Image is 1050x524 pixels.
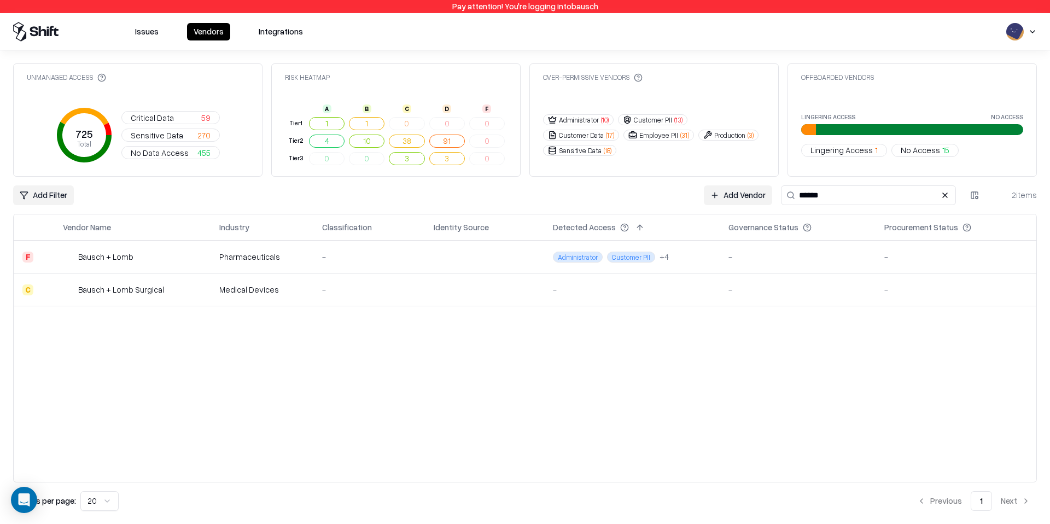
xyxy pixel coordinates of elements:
[121,146,220,159] button: No Data Access455
[607,252,655,263] span: Customer PII
[201,112,211,124] span: 59
[449,250,460,261] img: microsoft365.com
[389,152,424,165] button: 3
[349,117,384,130] button: 1
[704,185,772,205] a: Add Vendor
[187,23,230,40] button: Vendors
[543,145,616,156] button: Sensitive Data(18)
[884,251,1028,263] div: -
[389,135,424,148] button: 38
[309,117,345,130] button: 1
[543,130,619,141] button: Customer Data(17)
[543,73,643,82] div: Over-Permissive Vendors
[121,111,220,124] button: Critical Data59
[219,222,249,233] div: Industry
[131,130,183,141] span: Sensitive Data
[27,73,106,82] div: Unmanaged Access
[884,222,958,233] div: Procurement Status
[482,104,491,113] div: F
[971,491,992,511] button: 1
[728,284,867,295] div: -
[810,144,873,156] span: Lingering Access
[911,491,1037,511] nav: pagination
[322,284,416,295] div: -
[884,284,1028,295] div: -
[623,130,694,141] button: Employee PII(31)
[129,23,165,40] button: Issues
[901,144,940,156] span: No Access
[13,495,76,506] p: Results per page:
[323,104,331,113] div: A
[674,115,682,125] span: ( 13 )
[63,284,74,295] img: Bausch + Lomb Surgical
[434,283,445,294] img: entra.microsoft.com
[322,222,372,233] div: Classification
[287,119,305,128] div: Tier 1
[78,251,133,263] div: Bausch + Lomb
[63,252,74,263] img: Bausch + Lomb
[219,284,305,295] div: Medical Devices
[219,251,305,263] div: Pharmaceuticals
[309,135,345,148] button: 4
[429,135,465,148] button: 91
[13,185,74,205] button: Add Filter
[197,130,211,141] span: 270
[131,112,174,124] span: Critical Data
[993,189,1037,201] div: 2 items
[434,222,489,233] div: Identity Source
[601,115,609,125] span: ( 10 )
[78,284,164,295] div: Bausch + Lomb Surgical
[942,144,949,156] span: 15
[553,222,616,233] div: Detected Access
[131,147,189,159] span: No Data Access
[402,104,411,113] div: C
[553,252,603,263] span: Administrator
[285,73,330,82] div: Risk Heatmap
[252,23,310,40] button: Integrations
[63,222,111,233] div: Vendor Name
[891,144,959,157] button: No Access15
[875,144,878,156] span: 1
[22,284,33,295] div: C
[991,114,1023,120] label: No Access
[801,144,887,157] button: Lingering Access1
[363,104,371,113] div: B
[434,250,445,261] img: entra.microsoft.com
[287,154,305,163] div: Tier 3
[442,104,451,113] div: D
[728,222,798,233] div: Governance Status
[606,131,614,140] span: ( 17 )
[77,140,91,149] tspan: Total
[349,135,384,148] button: 10
[660,251,669,263] div: + 4
[197,147,211,159] span: 455
[553,284,711,295] div: -
[75,128,93,140] tspan: 725
[322,251,416,263] div: -
[429,152,465,165] button: 3
[618,114,687,125] button: Customer PII(13)
[748,131,754,140] span: ( 3 )
[121,129,220,142] button: Sensitive Data270
[11,487,37,513] div: Open Intercom Messenger
[801,114,855,120] label: Lingering Access
[801,73,874,82] div: Offboarded Vendors
[287,136,305,145] div: Tier 2
[660,251,669,263] button: +4
[22,252,33,263] div: F
[680,131,689,140] span: ( 31 )
[604,146,611,155] span: ( 18 )
[543,114,614,125] button: Administrator(10)
[698,130,759,141] button: Production(3)
[728,251,867,263] div: -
